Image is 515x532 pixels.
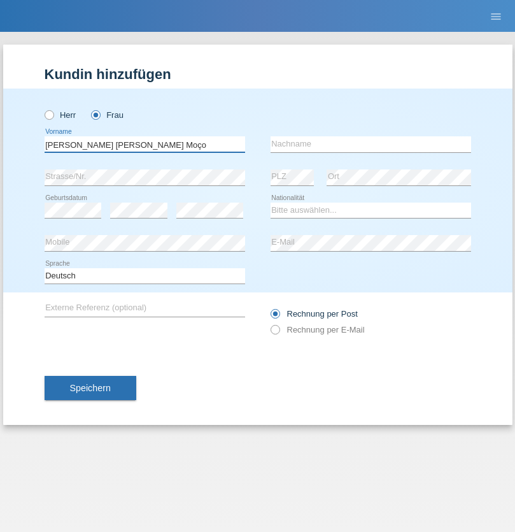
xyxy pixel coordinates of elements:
[70,383,111,393] span: Speichern
[45,110,76,120] label: Herr
[271,309,279,325] input: Rechnung per Post
[490,10,502,23] i: menu
[271,325,365,334] label: Rechnung per E-Mail
[91,110,99,119] input: Frau
[45,66,471,82] h1: Kundin hinzufügen
[271,309,358,319] label: Rechnung per Post
[45,110,53,119] input: Herr
[91,110,123,120] label: Frau
[45,376,136,400] button: Speichern
[271,325,279,341] input: Rechnung per E-Mail
[483,12,509,20] a: menu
